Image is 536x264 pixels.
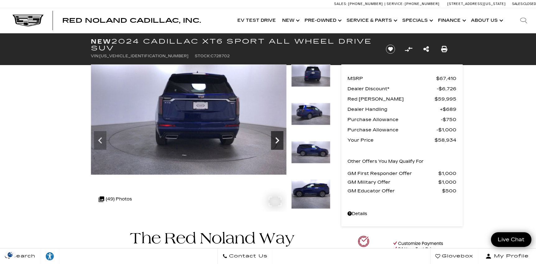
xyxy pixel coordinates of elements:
a: Service & Parts [343,8,399,33]
a: Red Noland Cadillac, Inc. [62,17,201,24]
div: Previous [94,131,106,150]
a: About Us [468,8,505,33]
span: $500 [442,186,456,195]
a: Sales: [PHONE_NUMBER] [334,2,385,6]
a: Dealer Discount* $6,726 [347,84,456,93]
a: Details [347,210,456,218]
span: $6,726 [437,84,456,93]
a: Purchase Allowance $750 [347,115,456,124]
span: $67,410 [436,74,456,83]
a: GM First Responder Offer $1,000 [347,169,456,178]
span: VIN: [91,54,99,58]
img: New 2024 Opulent Blue Metallic Cadillac Sport image 8 [291,103,330,125]
span: Stock: [195,54,211,58]
a: Live Chat [491,232,531,247]
div: Explore your accessibility options [40,252,59,261]
span: Purchase Allowance [347,125,436,134]
span: Dealer Discount* [347,84,437,93]
a: Specials [399,8,435,33]
span: My Profile [492,252,529,261]
a: Finance [435,8,468,33]
span: $1,000 [436,125,456,134]
div: (49) Photos [96,192,135,207]
img: New 2024 Opulent Blue Metallic Cadillac Sport image 9 [291,141,330,163]
div: Search [511,8,536,33]
span: MSRP [347,74,436,83]
a: EV Test Drive [234,8,279,33]
span: $58,934 [435,136,456,144]
img: New 2024 Opulent Blue Metallic Cadillac Sport image 7 [291,64,330,87]
a: Dealer Handling $689 [347,105,456,114]
img: New 2024 Opulent Blue Metallic Cadillac Sport image 10 [291,179,330,209]
span: Your Price [347,136,435,144]
a: Purchase Allowance $1,000 [347,125,456,134]
h1: 2024 Cadillac XT6 Sport All Wheel Drive SUV [91,38,375,52]
strong: New [91,38,111,45]
a: Contact Us [217,248,273,264]
span: GM Military Offer [347,178,438,186]
span: [PHONE_NUMBER] [405,2,440,6]
a: Print this New 2024 Cadillac XT6 Sport All Wheel Drive SUV [441,45,447,54]
a: Red [PERSON_NAME] $59,995 [347,95,456,103]
span: Sales: [512,2,523,6]
span: Contact Us [227,252,268,261]
a: [STREET_ADDRESS][US_STATE] [447,2,506,6]
button: Compare Vehicle [404,45,413,54]
span: Search [10,252,35,261]
a: Explore your accessibility options [40,248,59,264]
button: Open user profile menu [478,248,536,264]
span: $1,000 [438,169,456,178]
span: Sales: [334,2,347,6]
img: New 2024 Opulent Blue Metallic Cadillac Sport image 7 [91,64,287,175]
span: Glovebox [440,252,473,261]
a: MSRP $67,410 [347,74,456,83]
a: GM Educator Offer $500 [347,186,456,195]
button: Save vehicle [384,44,397,54]
span: Purchase Allowance [347,115,441,124]
span: $689 [440,105,456,114]
a: Pre-Owned [301,8,343,33]
img: Opt-Out Icon [3,251,17,258]
a: Share this New 2024 Cadillac XT6 Sport All Wheel Drive SUV [423,45,429,54]
span: GM Educator Offer [347,186,442,195]
a: GM Military Offer $1,000 [347,178,456,186]
span: Red [PERSON_NAME] [347,95,435,103]
span: [US_VEHICLE_IDENTIFICATION_NUMBER] [99,54,189,58]
span: GM First Responder Offer [347,169,438,178]
span: $750 [441,115,456,124]
span: Dealer Handling [347,105,440,114]
span: C728702 [211,54,230,58]
a: Service: [PHONE_NUMBER] [385,2,441,6]
a: Your Price $58,934 [347,136,456,144]
span: Live Chat [495,236,528,243]
a: New [279,8,301,33]
span: $1,000 [438,178,456,186]
img: Cadillac Dark Logo with Cadillac White Text [12,15,44,26]
span: Service: [387,2,404,6]
p: Other Offers You May Qualify For [347,157,424,166]
span: [PHONE_NUMBER] [348,2,383,6]
section: Click to Open Cookie Consent Modal [3,251,17,258]
span: Closed [523,2,536,6]
a: Glovebox [430,248,478,264]
span: $59,995 [435,95,456,103]
div: Next [271,131,283,150]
